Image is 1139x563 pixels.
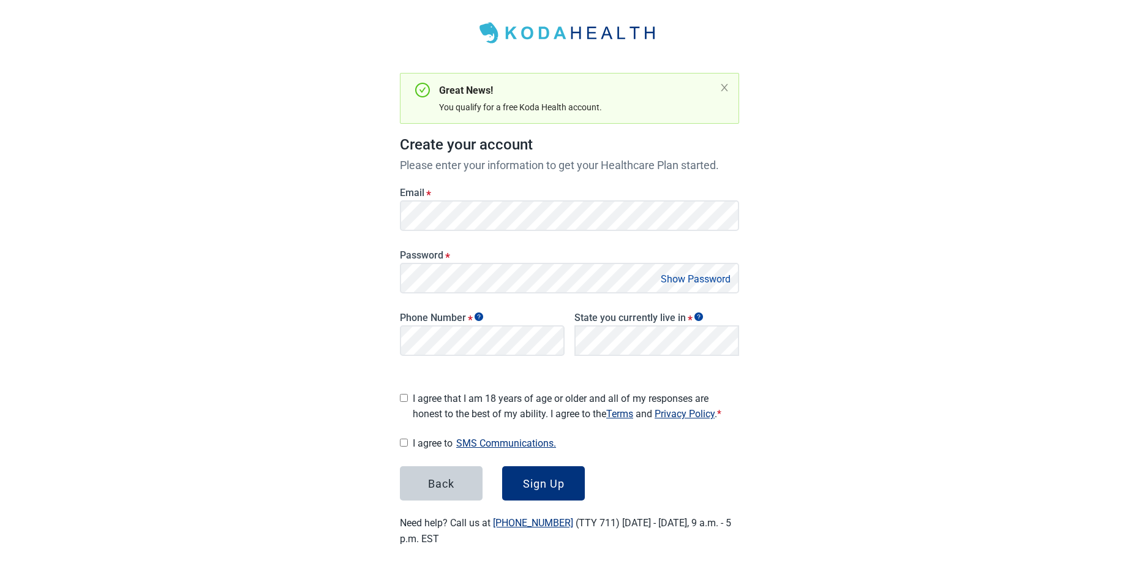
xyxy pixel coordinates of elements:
[439,85,493,96] strong: Great News!
[523,477,565,489] div: Sign Up
[400,517,731,544] label: Need help? Call us at (TTY 711) [DATE] - [DATE], 9 a.m. - 5 p.m. EST
[400,312,565,323] label: Phone Number
[657,271,734,287] button: Show Password
[400,134,739,157] h1: Create your account
[475,312,483,321] span: Show tooltip
[413,435,739,452] span: I agree to
[720,83,729,93] button: close
[655,408,715,420] a: Read our Privacy Policy
[428,477,454,489] div: Back
[493,517,573,529] a: [PHONE_NUMBER]
[694,312,703,321] span: Show tooltip
[400,187,739,198] label: Email
[574,312,739,323] label: State you currently live in
[400,466,483,501] button: Back
[413,391,739,421] span: I agree that I am 18 years of age or older and all of my responses are honest to the best of my a...
[453,435,560,452] button: Show SMS communications details
[400,249,739,261] label: Password
[502,466,585,501] button: Sign Up
[415,83,430,97] span: check-circle
[439,100,715,114] div: You qualify for a free Koda Health account.
[606,408,633,420] a: Read our Terms of Service
[472,18,667,48] img: Koda Health
[400,157,739,173] p: Please enter your information to get your Healthcare Plan started.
